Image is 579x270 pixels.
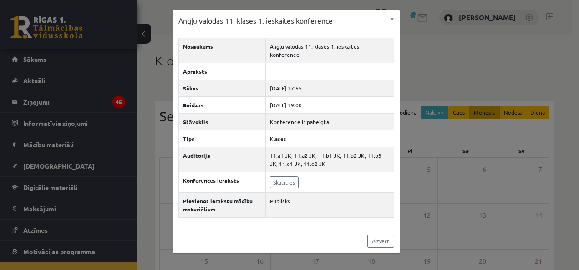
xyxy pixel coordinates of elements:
[385,10,400,27] button: ×
[178,96,265,113] th: Beidzas
[178,63,265,80] th: Apraksts
[178,80,265,96] th: Sākas
[178,130,265,147] th: Tips
[265,147,394,172] td: 11.a1 JK, 11.a2 JK, 11.b1 JK, 11.b2 JK, 11.b3 JK, 11.c1 JK, 11.c2 JK
[178,172,265,192] th: Konferences ieraksts
[178,192,265,217] th: Pievienot ierakstu mācību materiāliem
[265,80,394,96] td: [DATE] 17:55
[265,130,394,147] td: Klases
[178,38,265,63] th: Nosaukums
[265,192,394,217] td: Publisks
[178,147,265,172] th: Auditorija
[265,38,394,63] td: Angļu valodas 11. klases 1. ieskaites konference
[265,96,394,113] td: [DATE] 19:00
[367,235,394,248] a: Aizvērt
[270,176,299,188] a: Skatīties
[265,113,394,130] td: Konference ir pabeigta
[178,15,333,26] h3: Angļu valodas 11. klases 1. ieskaites konference
[178,113,265,130] th: Stāvoklis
